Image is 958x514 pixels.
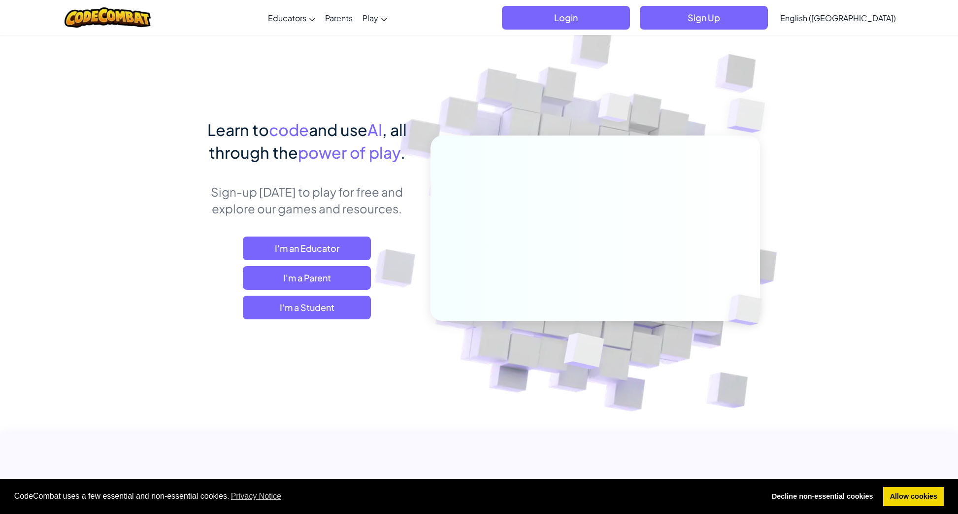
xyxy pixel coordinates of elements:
[358,4,392,31] a: Play
[298,142,400,162] span: power of play
[711,274,785,346] img: Overlap cubes
[243,237,371,260] a: I'm an Educator
[502,6,630,30] button: Login
[883,487,944,507] a: allow cookies
[263,4,320,31] a: Educators
[198,183,416,217] p: Sign-up [DATE] to play for free and explore our games and resources.
[320,4,358,31] a: Parents
[367,120,382,139] span: AI
[14,489,758,504] span: CodeCombat uses a few essential and non-essential cookies.
[230,489,283,504] a: learn more about cookies
[640,6,768,30] button: Sign Up
[243,296,371,319] button: I'm a Student
[269,120,309,139] span: code
[579,73,650,147] img: Overlap cubes
[775,4,901,31] a: English ([GEOGRAPHIC_DATA])
[363,13,378,23] span: Play
[707,74,793,157] img: Overlap cubes
[539,312,628,394] img: Overlap cubes
[780,13,896,23] span: English ([GEOGRAPHIC_DATA])
[765,487,880,507] a: deny cookies
[400,142,405,162] span: .
[243,266,371,290] a: I'm a Parent
[268,13,306,23] span: Educators
[309,120,367,139] span: and use
[207,120,269,139] span: Learn to
[65,7,151,28] img: CodeCombat logo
